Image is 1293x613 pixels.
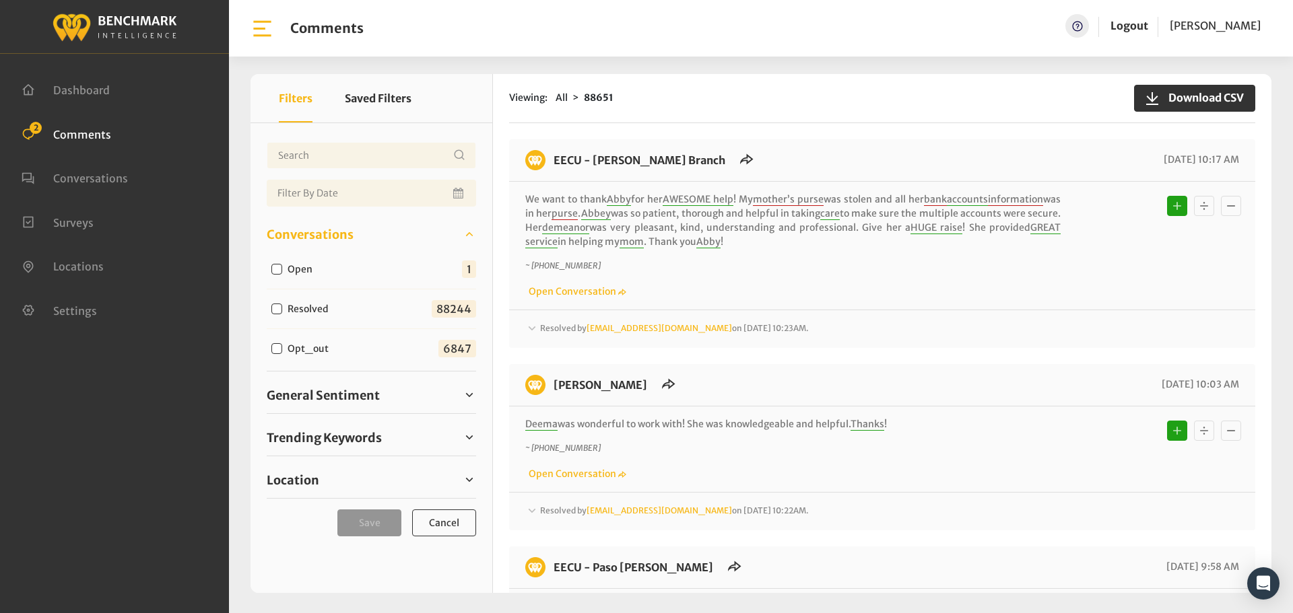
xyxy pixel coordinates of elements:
a: EECU - Paso [PERSON_NAME] [554,561,713,574]
span: Thanks [851,418,884,431]
span: Download CSV [1160,89,1244,106]
a: Dashboard [22,82,110,96]
span: Dashboard [53,83,110,97]
button: Saved Filters [345,74,411,122]
span: Conversations [267,225,354,244]
span: HUGE raise [910,221,962,234]
span: 88244 [432,300,476,318]
a: [PERSON_NAME] [554,378,647,392]
span: Abby [607,193,631,206]
a: Open Conversation [525,285,626,297]
button: Filters [279,74,312,122]
span: Resolved by on [DATE] 10:23AM. [540,323,809,333]
input: Opt_out [271,343,282,354]
span: Resolved by on [DATE] 10:22AM. [540,505,809,515]
div: Basic example [1164,192,1245,219]
span: [DATE] 9:58 AM [1163,561,1239,573]
span: Deema [525,418,558,431]
span: Abby [696,236,721,248]
span: care [820,207,840,220]
p: We want to thank for her ! My was stolen and all her was in her . was so patient, thorough and he... [525,192,1061,249]
a: EECU - [PERSON_NAME] Branch [554,153,725,167]
span: [DATE] 10:03 AM [1158,378,1239,390]
span: AWESOME help [663,193,733,206]
a: General Sentiment [267,385,476,405]
span: mom [620,236,644,248]
h6: EECU - Perrin [545,375,655,395]
div: Resolved by[EMAIL_ADDRESS][DOMAIN_NAME]on [DATE] 10:22AM. [525,503,1239,519]
img: benchmark [525,375,545,395]
span: GREAT service [525,221,1061,248]
a: Open Conversation [525,468,626,480]
a: [EMAIL_ADDRESS][DOMAIN_NAME] [587,505,732,515]
span: Comments [53,127,111,141]
span: 6847 [438,340,476,357]
label: Resolved [283,302,339,316]
a: Conversations [22,170,128,184]
input: Username [267,142,476,169]
a: [PERSON_NAME] [1170,14,1261,38]
span: Settings [53,303,97,317]
span: General Sentiment [267,386,380,404]
div: Open Intercom Messenger [1247,567,1280,600]
span: Conversations [53,172,128,185]
span: 1 [462,260,476,278]
img: benchmark [525,150,545,170]
input: Date range input field [267,180,476,207]
a: Logout [1110,14,1148,38]
h6: EECU - Paso Robles [545,557,721,577]
span: All [556,92,568,104]
button: Open Calendar [451,180,468,207]
span: bank information [924,193,1043,206]
span: [DATE] 10:17 AM [1160,153,1239,166]
span: Abbey [581,207,611,220]
a: Locations [22,258,104,272]
img: benchmark [52,10,177,43]
i: ~ [PHONE_NUMBER] [525,443,601,453]
a: Settings [22,303,97,316]
div: Basic example [1164,417,1245,444]
i: ~ [PHONE_NUMBER] [525,260,601,271]
input: Resolved [271,303,282,314]
img: benchmark [525,557,545,577]
strong: 88651 [584,92,614,104]
a: [EMAIL_ADDRESS][DOMAIN_NAME] [587,323,732,333]
span: purse [552,207,578,220]
span: Trending Keywords [267,429,382,447]
input: Open [271,264,282,275]
a: Surveys [22,215,94,228]
a: Comments 2 [22,127,111,140]
h6: EECU - Armstrong Branch [545,150,733,170]
a: Logout [1110,19,1148,32]
span: Viewing: [509,91,548,105]
a: Location [267,470,476,490]
span: Surveys [53,215,94,229]
h1: Comments [290,20,364,36]
span: 2 [30,122,42,134]
span: [PERSON_NAME] [1170,19,1261,32]
button: Download CSV [1134,85,1255,112]
label: Open [283,262,323,277]
span: mother’s purse [753,193,824,206]
span: Location [267,471,319,489]
span: accounts [947,193,988,206]
button: Cancel [412,509,476,536]
a: Conversations [267,224,476,244]
span: Locations [53,260,104,273]
p: was wonderful to work with! She was knowledgeable and helpful. ! [525,417,1061,431]
a: Trending Keywords [267,427,476,447]
div: Resolved by[EMAIL_ADDRESS][DOMAIN_NAME]on [DATE] 10:23AM. [525,321,1239,337]
label: Opt_out [283,342,339,356]
img: bar [251,17,274,40]
span: demeanor [542,221,589,234]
